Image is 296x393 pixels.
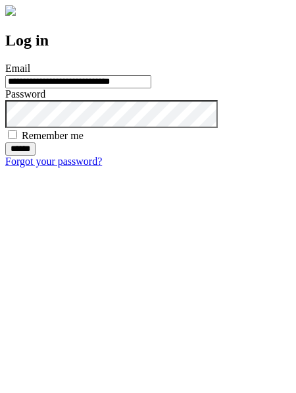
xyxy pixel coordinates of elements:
[5,156,102,167] a: Forgot your password?
[5,5,16,16] img: logo-4e3dc11c47720685a147b03b5a06dd966a58ff35d612b21f08c02c0306f2b779.png
[5,32,291,49] h2: Log in
[5,63,30,74] label: Email
[22,130,84,141] label: Remember me
[5,88,45,100] label: Password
